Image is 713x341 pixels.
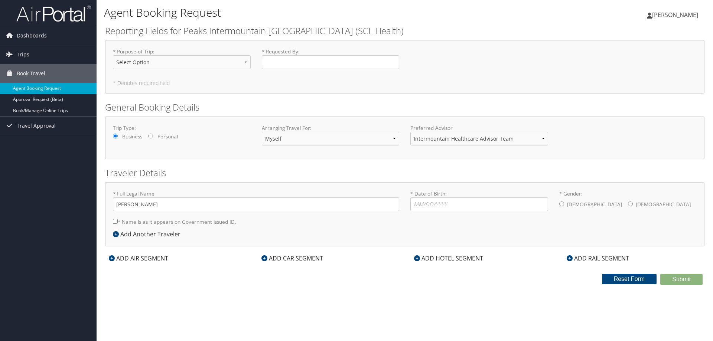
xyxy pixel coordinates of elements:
[105,167,704,179] h2: Traveler Details
[647,4,706,26] a: [PERSON_NAME]
[660,274,703,285] button: Submit
[113,190,399,211] label: * Full Legal Name
[262,48,400,69] label: * Requested By :
[410,254,487,263] div: ADD HOTEL SEGMENT
[122,133,142,140] label: Business
[410,197,548,211] input: * Date of Birth:
[262,55,400,69] input: * Requested By:
[17,64,45,83] span: Book Travel
[17,26,47,45] span: Dashboards
[17,45,29,64] span: Trips
[113,215,236,229] label: * Name is as it appears on Government issued ID.
[105,101,704,114] h2: General Booking Details
[16,5,91,22] img: airportal-logo.png
[410,190,548,211] label: * Date of Birth:
[105,254,172,263] div: ADD AIR SEGMENT
[113,55,251,69] select: * Purpose of Trip:
[157,133,178,140] label: Personal
[258,254,327,263] div: ADD CAR SEGMENT
[628,201,633,206] input: * Gender:[DEMOGRAPHIC_DATA][DEMOGRAPHIC_DATA]
[559,190,697,212] label: * Gender:
[636,197,691,212] label: [DEMOGRAPHIC_DATA]
[113,124,251,132] label: Trip Type:
[113,219,118,224] input: * Name is as it appears on Government issued ID.
[105,24,704,37] h2: Reporting Fields for Peaks Intermountain [GEOGRAPHIC_DATA] (SCL Health)
[104,5,505,20] h1: Agent Booking Request
[113,197,399,211] input: * Full Legal Name
[17,117,56,135] span: Travel Approval
[113,81,697,86] h5: * Denotes required field
[113,230,184,239] div: Add Another Traveler
[559,201,564,206] input: * Gender:[DEMOGRAPHIC_DATA][DEMOGRAPHIC_DATA]
[563,254,633,263] div: ADD RAIL SEGMENT
[113,48,251,75] label: * Purpose of Trip :
[567,197,622,212] label: [DEMOGRAPHIC_DATA]
[602,274,657,284] button: Reset Form
[652,11,698,19] span: [PERSON_NAME]
[410,124,548,132] label: Preferred Advisor
[262,124,400,132] label: Arranging Travel For:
